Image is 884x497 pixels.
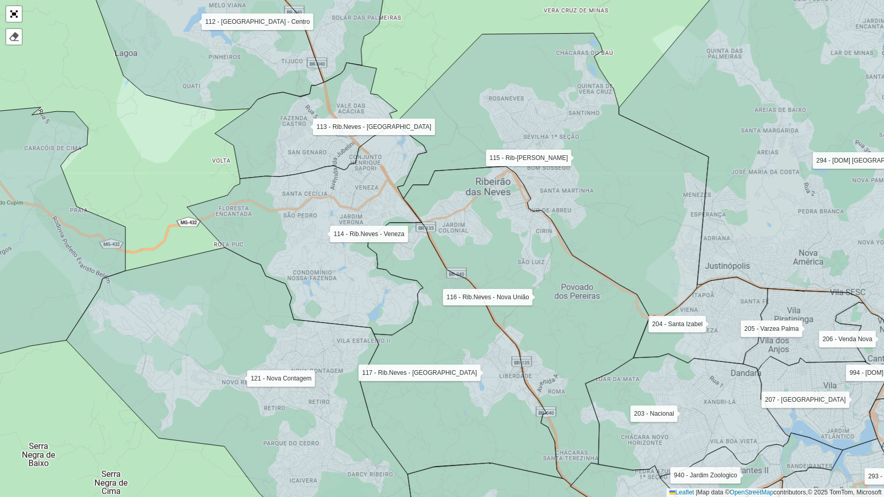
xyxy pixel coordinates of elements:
div: Map data © contributors,© 2025 TomTom, Microsoft [666,488,884,497]
a: OpenStreetMap [730,489,774,496]
div: Remover camada(s) [6,29,22,45]
a: Abrir mapa em tela cheia [6,6,22,22]
a: Leaflet [669,489,694,496]
span: | [695,489,697,496]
